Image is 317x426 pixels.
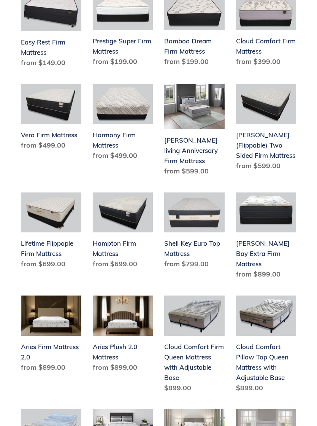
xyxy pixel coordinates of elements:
a: Vero Firm Mattress [21,84,81,154]
a: Del Ray (Flippable) Two Sided Firm Mattress [236,84,296,174]
a: Scott living Anniversary Firm Mattress [164,84,225,179]
a: Harmony Firm Mattress [93,84,153,164]
a: Cloud Comfort Firm Queen Mattress with Adjustable Base [164,296,225,396]
a: Shell Key Euro Top Mattress [164,192,225,272]
a: Aries Firm Mattress 2.0 [21,296,81,375]
a: Hampton Firm Mattress [93,192,153,272]
a: Cloud Comfort Pillow Top Queen Mattress with Adjustable Base [236,296,296,396]
a: Lifetime Flippaple Firm Mattress [21,192,81,272]
a: Chadwick Bay Extra Firm Mattress [236,192,296,283]
a: Aries Plush 2.0 Mattress [93,296,153,375]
